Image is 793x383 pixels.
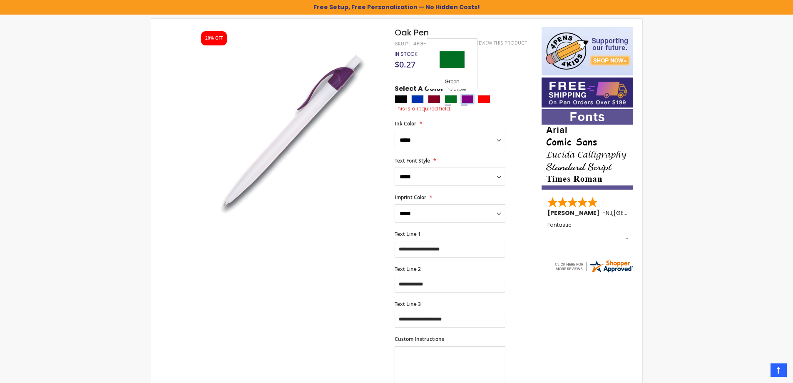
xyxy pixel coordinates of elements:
span: Select A Color [395,84,444,95]
span: Oak Pen [395,27,429,38]
img: 4pens.com widget logo [554,259,634,274]
strong: SKU [395,40,410,47]
span: Purple [444,85,466,93]
div: Purple [461,95,474,103]
span: Ink Color [395,120,416,127]
a: 4pens.com certificate URL [554,268,634,275]
div: Burgundy [428,95,440,103]
div: Green [445,95,457,103]
div: 20% OFF [205,35,223,41]
span: $0.27 [395,59,415,70]
div: This is a required field. [395,105,533,112]
span: Text Line 3 [395,300,421,308]
span: NJ [606,209,612,217]
span: Text Font Style [395,157,430,164]
div: Blue [411,95,424,103]
div: Black [395,95,407,103]
img: Free shipping on orders over $199 [542,78,633,108]
div: Red [478,95,490,103]
span: - , [602,209,675,217]
span: Imprint Color [395,194,426,201]
a: Top [771,363,787,377]
span: In stock [395,50,418,58]
a: Be the first to review this product [440,40,527,46]
span: Text Line 1 [395,230,421,238]
div: 4PG-9006 [413,40,440,47]
span: [GEOGRAPHIC_DATA] [614,209,675,217]
img: 4pens 4 kids [542,27,633,75]
img: font-personalization-examples [542,109,633,190]
div: Green [429,78,475,87]
img: oak_side_purple_1_1.jpg [194,39,384,230]
div: Fantastic [547,222,628,240]
span: [PERSON_NAME] [547,209,602,217]
span: Custom Instructions [395,335,444,343]
div: Availability [395,51,418,58]
span: Text Line 2 [395,265,421,273]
